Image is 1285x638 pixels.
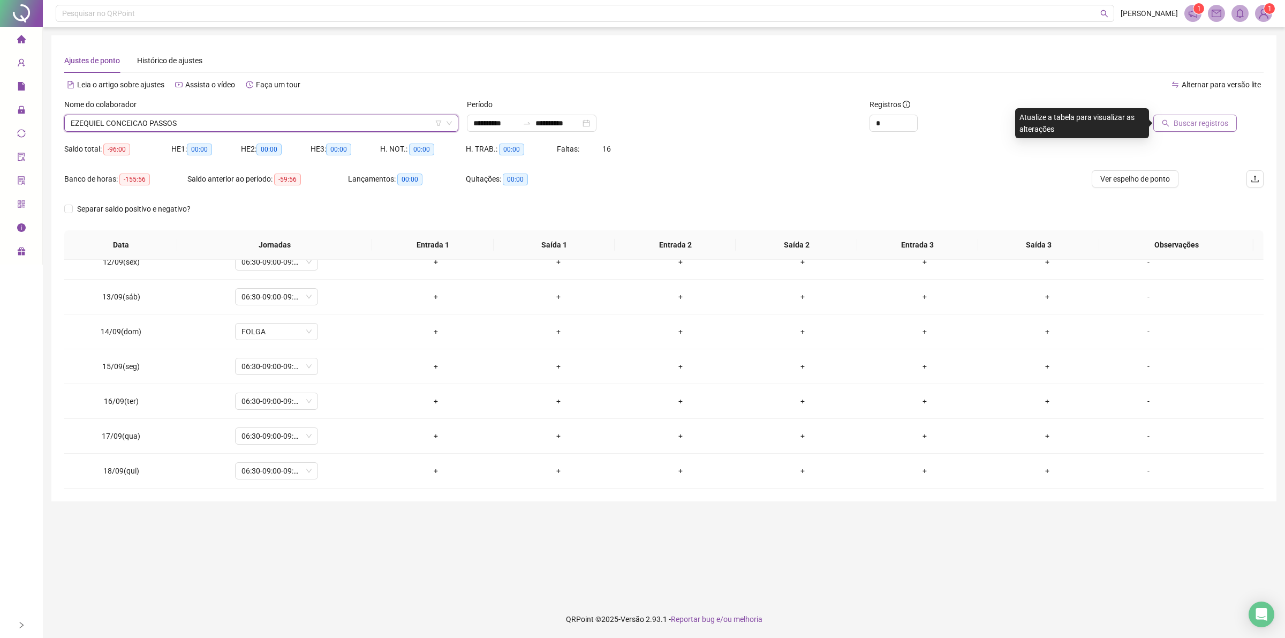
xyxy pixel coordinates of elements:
[1121,7,1178,19] span: [PERSON_NAME]
[506,326,611,337] div: +
[557,145,581,153] span: Faltas:
[872,291,977,303] div: +
[523,119,531,127] span: to
[1100,173,1170,185] span: Ver espelho de ponto
[383,361,488,372] div: +
[103,258,140,266] span: 12/09(sex)
[137,56,202,65] span: Histórico de ajustes
[1235,9,1245,18] span: bell
[187,173,348,185] div: Saldo anterior ao período:
[523,119,531,127] span: swap-right
[1171,81,1179,88] span: swap
[383,291,488,303] div: +
[1188,9,1198,18] span: notification
[102,292,140,301] span: 13/09(sáb)
[1100,10,1108,18] span: search
[1256,5,1272,21] img: 39591
[383,465,488,477] div: +
[1117,361,1180,372] div: -
[615,230,736,260] th: Entrada 2
[177,230,372,260] th: Jornadas
[1099,230,1253,260] th: Observações
[628,395,733,407] div: +
[750,291,855,303] div: +
[119,174,150,185] span: -155:56
[602,145,611,153] span: 16
[372,230,493,260] th: Entrada 1
[503,174,528,185] span: 00:00
[995,326,1100,337] div: +
[872,326,977,337] div: +
[506,361,611,372] div: +
[67,81,74,88] span: file-text
[101,327,141,336] span: 14/09(dom)
[1264,3,1275,14] sup: Atualize o seu contato no menu Meus Dados
[383,430,488,442] div: +
[628,256,733,268] div: +
[446,120,452,126] span: down
[103,144,130,155] span: -96:00
[750,256,855,268] div: +
[1117,291,1180,303] div: -
[1117,326,1180,337] div: -
[628,430,733,442] div: +
[246,81,253,88] span: history
[750,430,855,442] div: +
[103,467,139,475] span: 18/09(qui)
[857,230,978,260] th: Entrada 3
[995,291,1100,303] div: +
[43,601,1285,638] footer: QRPoint © 2025 - 2.93.1 -
[185,80,235,89] span: Assista o vídeo
[383,326,488,337] div: +
[17,101,26,122] span: lock
[383,256,488,268] div: +
[175,81,183,88] span: youtube
[499,144,524,155] span: 00:00
[256,144,282,155] span: 00:00
[872,430,977,442] div: +
[506,291,611,303] div: +
[872,361,977,372] div: +
[348,173,466,185] div: Lançamentos:
[1015,108,1149,138] div: Atualize a tabela para visualizar as alterações
[17,171,26,193] span: solution
[64,56,120,65] span: Ajustes de ponto
[1249,602,1274,627] div: Open Intercom Messenger
[256,80,300,89] span: Faça um tour
[326,144,351,155] span: 00:00
[1108,239,1245,251] span: Observações
[241,463,312,479] span: 06:30-09:00-09:15-12:45
[77,80,164,89] span: Leia o artigo sobre ajustes
[995,430,1100,442] div: +
[241,289,312,305] span: 06:30-09:00-09:15-12:45
[1162,119,1169,127] span: search
[383,395,488,407] div: +
[506,430,611,442] div: +
[506,256,611,268] div: +
[102,362,140,371] span: 15/09(seg)
[241,254,312,270] span: 06:30-09:00-09:15-12:45
[750,326,855,337] div: +
[435,120,442,126] span: filter
[64,230,177,260] th: Data
[73,203,195,215] span: Separar saldo positivo e negativo?
[750,465,855,477] div: +
[241,358,312,374] span: 06:30-09:00-09:15-12:45
[872,395,977,407] div: +
[1117,395,1180,407] div: -
[870,99,910,110] span: Registros
[17,195,26,216] span: qrcode
[17,77,26,99] span: file
[506,465,611,477] div: +
[241,393,312,409] span: 06:30-09:00-09:15-12:45
[397,174,422,185] span: 00:00
[1117,465,1180,477] div: -
[1117,430,1180,442] div: -
[64,173,187,185] div: Banco de horas:
[380,143,466,155] div: H. NOT.:
[104,397,139,406] span: 16/09(ter)
[1197,5,1201,12] span: 1
[71,115,452,131] span: EZEQUIEL CONCEICAO PASSOS
[466,143,557,155] div: H. TRAB.:
[311,143,380,155] div: HE 3:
